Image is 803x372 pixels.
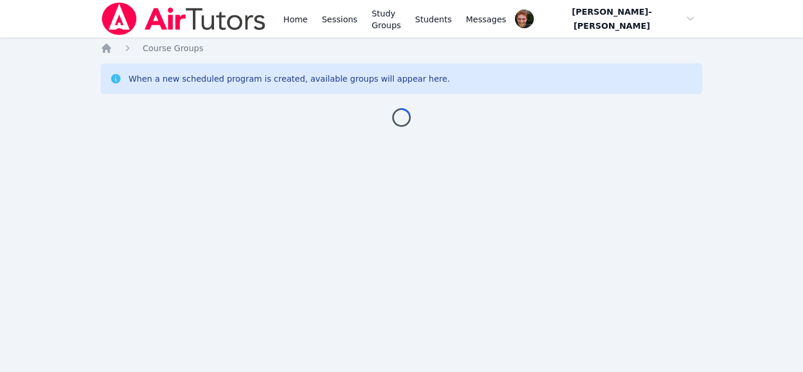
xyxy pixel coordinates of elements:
[466,14,507,25] span: Messages
[101,2,267,35] img: Air Tutors
[143,42,203,54] a: Course Groups
[101,42,703,54] nav: Breadcrumb
[129,73,450,85] div: When a new scheduled program is created, available groups will appear here.
[143,43,203,53] span: Course Groups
